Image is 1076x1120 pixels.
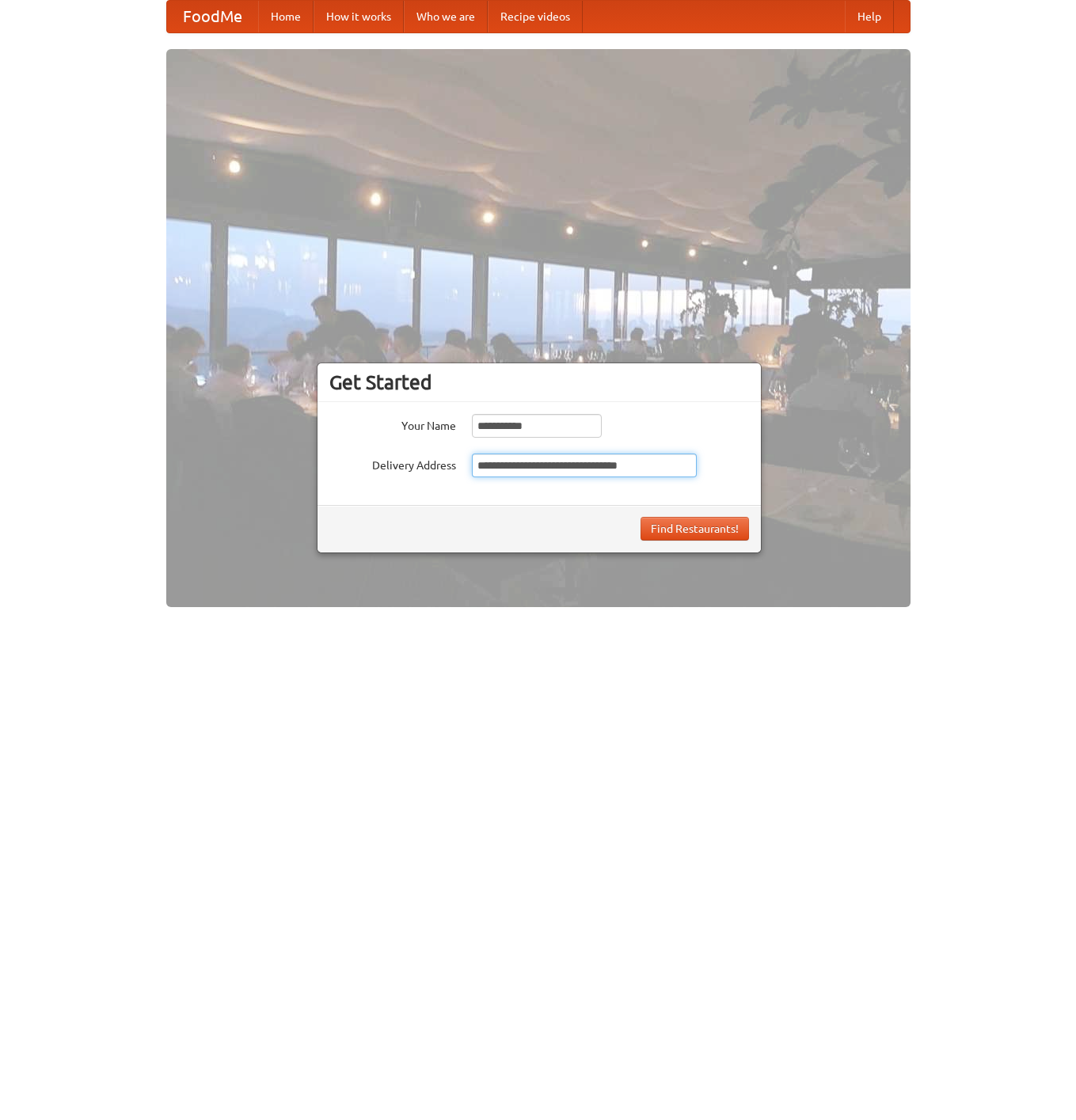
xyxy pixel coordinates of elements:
a: Recipe videos [488,1,583,32]
label: Delivery Address [329,454,456,473]
a: Who we are [404,1,488,32]
button: Find Restaurants! [641,517,749,541]
a: Home [258,1,314,32]
label: Your Name [329,414,456,434]
a: How it works [314,1,404,32]
a: FoodMe [167,1,258,32]
h3: Get Started [329,370,749,394]
a: Help [845,1,894,32]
